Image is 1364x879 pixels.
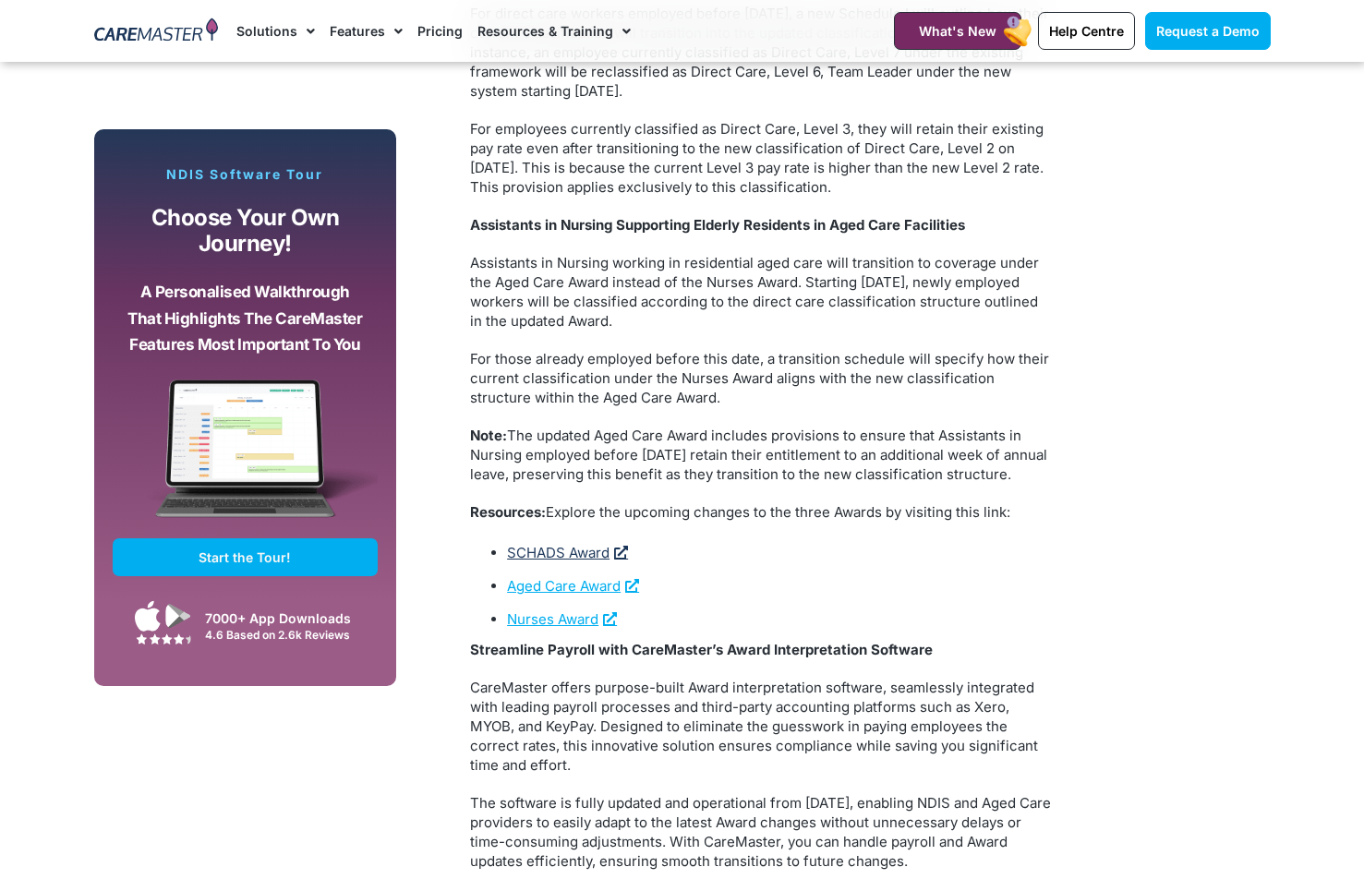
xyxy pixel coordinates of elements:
img: Google Play Store App Review Stars [136,633,191,644]
div: 4.6 Based on 2.6k Reviews [205,628,368,642]
strong: Streamline Payroll with CareMaster’s Award Interpretation Software [470,641,933,658]
a: Help Centre [1038,12,1135,50]
p: Explore the upcoming changes to the three Awards by visiting this link: [470,502,1052,522]
strong: Resources: [470,503,546,521]
strong: Note: [470,427,507,444]
p: Choose your own journey! [127,205,365,258]
a: Aged Care Award [507,577,639,595]
span: Request a Demo [1156,23,1260,39]
img: Apple App Store Icon [135,600,161,632]
a: Request a Demo [1145,12,1271,50]
img: CareMaster Software Mockup on Screen [113,379,379,538]
span: What's New [919,23,996,39]
span: Start the Tour! [199,549,291,565]
p: CareMaster offers purpose-built Award interpretation software, seamlessly integrated with leading... [470,678,1052,775]
a: SCHADS Award [507,544,628,561]
img: Google Play App Icon [165,602,191,630]
p: For those already employed before this date, a transition schedule will specify how their current... [470,349,1052,407]
a: Start the Tour! [113,538,379,576]
p: A personalised walkthrough that highlights the CareMaster features most important to you [127,279,365,358]
a: Nurses Award [507,610,617,628]
img: CareMaster Logo [94,18,219,45]
p: Assistants in Nursing working in residential aged care will transition to coverage under the Aged... [470,253,1052,331]
a: What's New [894,12,1021,50]
p: The updated Aged Care Award includes provisions to ensure that Assistants in Nursing employed bef... [470,426,1052,484]
p: NDIS Software Tour [113,166,379,183]
div: 7000+ App Downloads [205,608,368,628]
p: The software is fully updated and operational from [DATE], enabling NDIS and Aged Care providers ... [470,793,1052,871]
strong: Assistants in Nursing Supporting Elderly Residents in Aged Care Facilities [470,216,965,234]
span: Help Centre [1049,23,1124,39]
p: For employees currently classified as Direct Care, Level 3, they will retain their existing pay r... [470,119,1052,197]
